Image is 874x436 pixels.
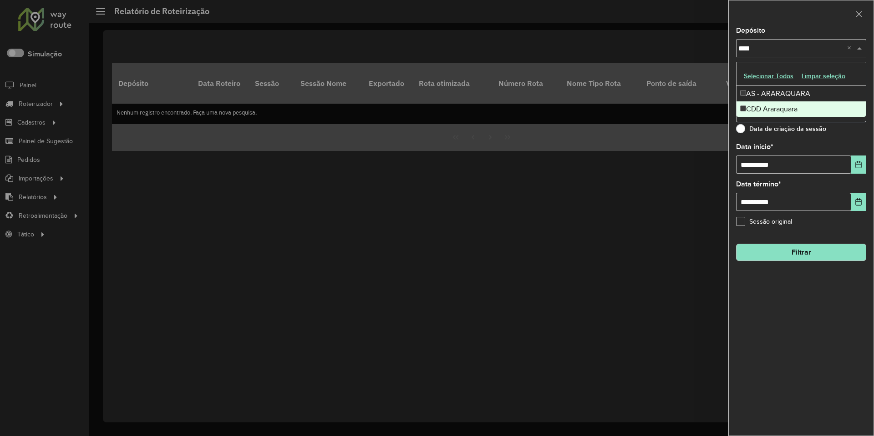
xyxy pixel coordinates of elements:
label: Depósito [736,25,765,36]
label: Data término [736,179,781,190]
ng-dropdown-panel: Options list [736,62,866,122]
span: Clear all [847,43,855,54]
button: Filtrar [736,244,866,261]
label: Data início [736,141,773,152]
button: Choose Date [851,155,866,174]
button: Limpar seleção [798,69,849,83]
label: Data de criação da sessão [736,124,826,133]
div: AS - ARARAQUARA [737,86,866,101]
div: CDD Araraquara [737,101,866,117]
button: Choose Date [851,193,866,211]
button: Selecionar Todos [740,69,798,83]
label: Sessão original [736,217,792,226]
